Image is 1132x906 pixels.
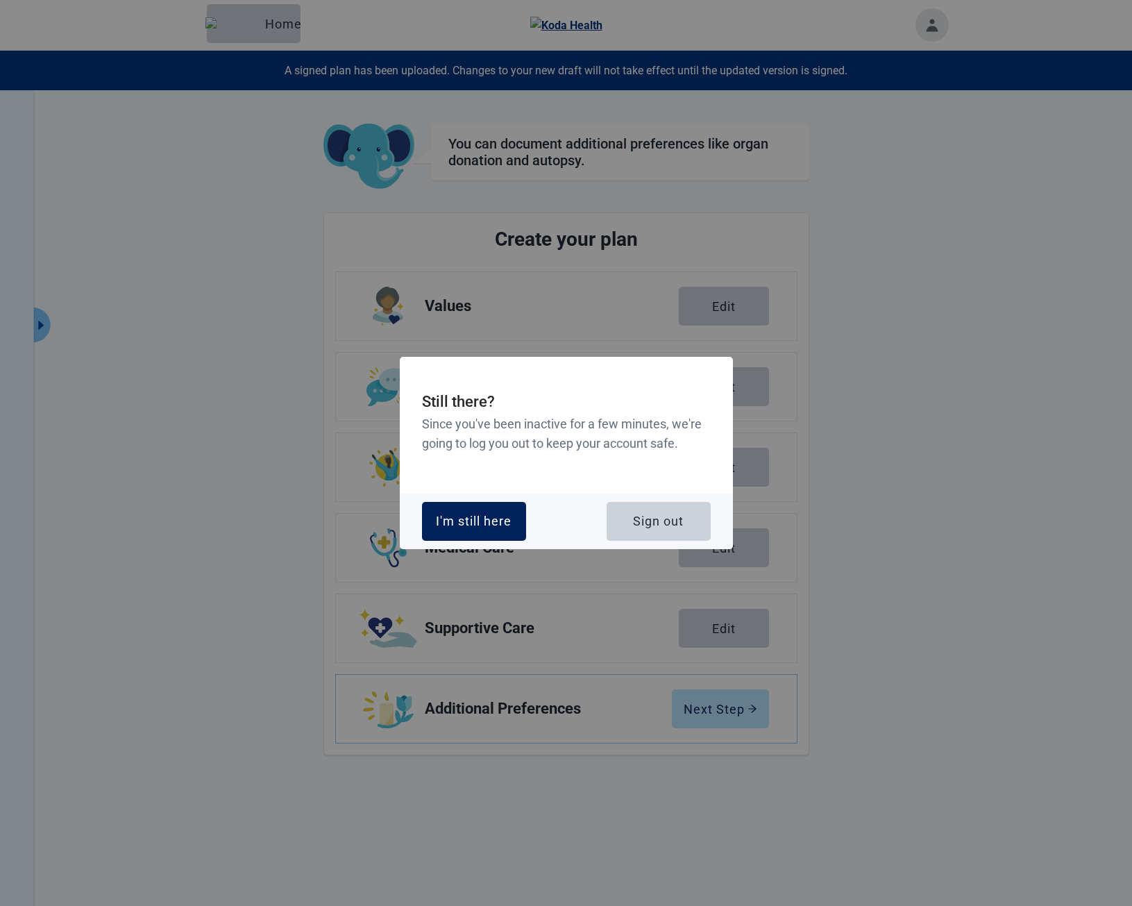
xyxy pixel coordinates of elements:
button: Sign out [607,502,711,541]
h2: Still there? [422,390,711,414]
div: Sign out [633,514,684,528]
h3: Since you've been inactive for a few minutes, we're going to log you out to keep your account safe. [422,414,711,454]
div: I'm still here [436,514,512,528]
button: I'm still here [422,502,526,541]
